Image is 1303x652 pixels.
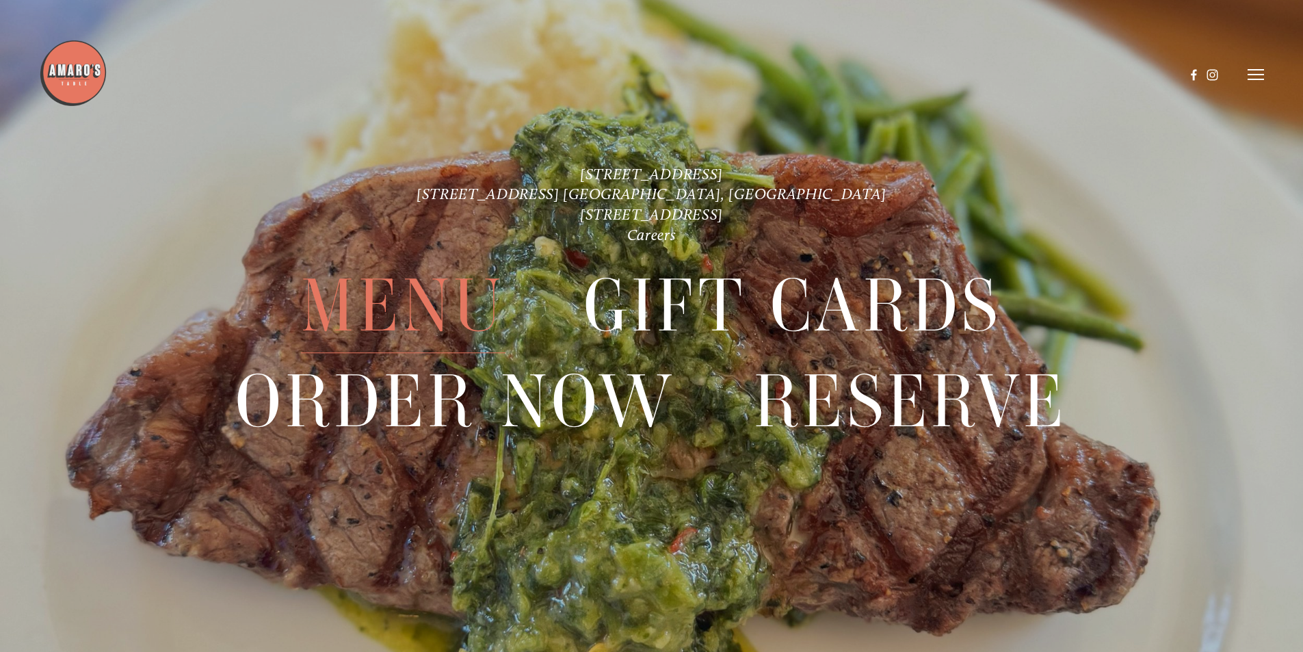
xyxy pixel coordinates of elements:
[301,259,505,353] a: Menu
[754,354,1068,448] a: Reserve
[301,259,505,354] span: Menu
[235,354,675,449] span: Order Now
[235,354,675,448] a: Order Now
[580,165,723,183] a: [STREET_ADDRESS]
[580,205,723,224] a: [STREET_ADDRESS]
[754,354,1068,449] span: Reserve
[627,226,676,244] a: Careers
[417,185,886,203] a: [STREET_ADDRESS] [GEOGRAPHIC_DATA], [GEOGRAPHIC_DATA]
[583,259,1002,353] a: Gift Cards
[39,39,107,107] img: Amaro's Table
[583,259,1002,354] span: Gift Cards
